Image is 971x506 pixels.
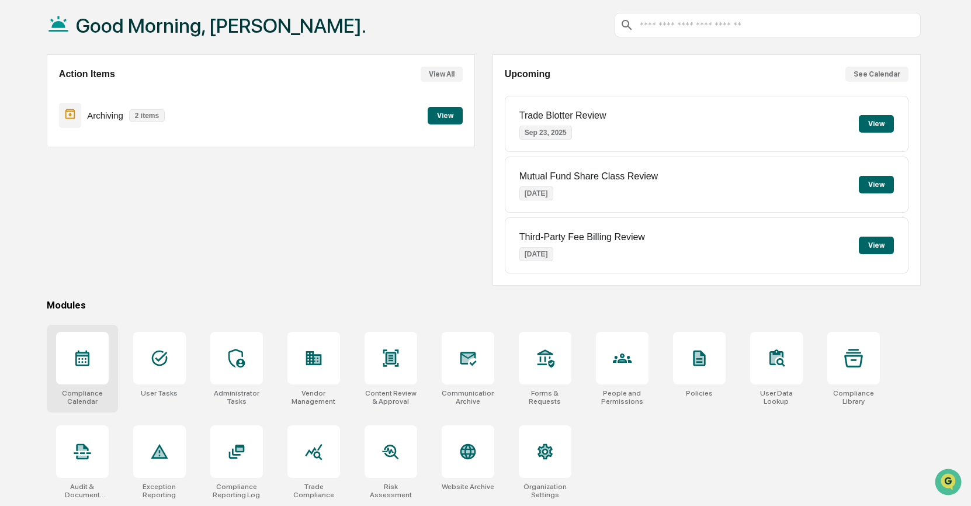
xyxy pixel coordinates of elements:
[23,169,74,181] span: Data Lookup
[519,232,645,242] p: Third-Party Fee Billing Review
[40,101,148,110] div: We're available if you need us!
[210,389,263,406] div: Administrator Tasks
[76,14,366,37] h1: Good Morning, [PERSON_NAME].
[859,115,894,133] button: View
[12,171,21,180] div: 🔎
[519,171,658,182] p: Mutual Fund Share Class Review
[287,483,340,499] div: Trade Compliance
[442,483,494,491] div: Website Archive
[23,147,75,159] span: Preclearance
[365,389,417,406] div: Content Review & Approval
[133,483,186,499] div: Exception Reporting
[12,25,213,43] p: How can we help?
[859,237,894,254] button: View
[934,467,965,499] iframe: Open customer support
[199,93,213,107] button: Start new chat
[421,67,463,82] button: View All
[519,186,553,200] p: [DATE]
[519,389,571,406] div: Forms & Requests
[287,389,340,406] div: Vendor Management
[47,300,921,311] div: Modules
[519,110,606,121] p: Trade Blotter Review
[686,389,713,397] div: Policies
[428,109,463,120] a: View
[845,67,908,82] button: See Calendar
[519,126,572,140] p: Sep 23, 2025
[596,389,649,406] div: People and Permissions
[129,109,165,122] p: 2 items
[85,148,94,158] div: 🗄️
[859,176,894,193] button: View
[56,389,109,406] div: Compliance Calendar
[40,89,192,101] div: Start new chat
[442,389,494,406] div: Communications Archive
[519,247,553,261] p: [DATE]
[56,483,109,499] div: Audit & Document Logs
[827,389,880,406] div: Compliance Library
[210,483,263,499] div: Compliance Reporting Log
[505,69,550,79] h2: Upcoming
[80,143,150,164] a: 🗄️Attestations
[365,483,417,499] div: Risk Assessment
[96,147,145,159] span: Attestations
[7,165,78,186] a: 🔎Data Lookup
[87,110,123,120] p: Archiving
[12,89,33,110] img: 1746055101610-c473b297-6a78-478c-a979-82029cc54cd1
[116,198,141,207] span: Pylon
[12,148,21,158] div: 🖐️
[519,483,571,499] div: Organization Settings
[428,107,463,124] button: View
[7,143,80,164] a: 🖐️Preclearance
[750,389,803,406] div: User Data Lookup
[141,389,178,397] div: User Tasks
[59,69,115,79] h2: Action Items
[82,197,141,207] a: Powered byPylon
